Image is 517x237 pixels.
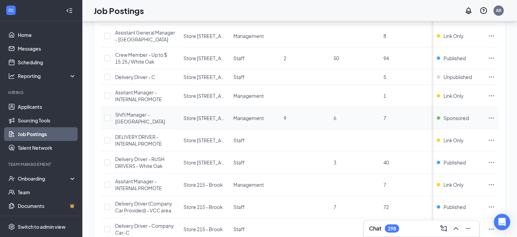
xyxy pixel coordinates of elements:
a: Talent Network [18,141,76,155]
span: Store [STREET_ADDRESS] [183,55,242,61]
span: Staff [233,159,245,166]
svg: ComposeMessage [439,224,448,233]
td: Store 1240 - S Laburnum Ave [180,129,230,152]
span: Crew Member - Up to $ 15.25 / White Oak [115,52,167,65]
td: Management [230,85,280,107]
svg: Collapse [66,7,73,14]
span: Assistant General Manager - [GEOGRAPHIC_DATA] [115,29,175,42]
span: Staff [233,137,245,143]
a: Job Postings [18,127,76,141]
h3: Chat [369,225,381,232]
td: Staff [230,47,280,69]
svg: ChevronUp [452,224,460,233]
span: Assitant Manager - INTERNAL PROMOTE [115,178,162,191]
a: Team [18,185,76,199]
a: Applicants [18,100,76,114]
span: Assitant Manager - INTERNAL PROMOTE [115,89,162,102]
a: SurveysCrown [18,213,76,226]
button: ComposeMessage [438,223,449,234]
div: Open Intercom Messenger [494,214,510,230]
span: Sponsored [444,115,469,121]
span: Link Only [444,137,464,144]
div: AB [496,8,501,13]
svg: Notifications [464,6,473,15]
td: Management [230,174,280,196]
svg: QuestionInfo [479,6,488,15]
span: Link Only [444,32,464,39]
span: 3 [334,159,336,166]
a: Messages [18,42,76,55]
td: Staff [230,196,280,218]
span: Management [233,33,264,39]
span: Unpublished [444,74,472,80]
td: Store 215 - Brook [180,174,230,196]
div: 298 [388,226,396,232]
span: 7 [334,204,336,210]
svg: Ellipses [488,32,495,39]
span: Store [STREET_ADDRESS] [183,137,242,143]
span: Link Only [444,181,464,188]
a: Scheduling [18,55,76,69]
div: Reporting [18,73,77,79]
svg: Ellipses [488,181,495,188]
a: Home [18,28,76,42]
svg: Settings [8,223,15,230]
td: Management [230,25,280,47]
td: Staff [230,152,280,174]
svg: Ellipses [488,74,495,80]
div: Team Management [8,161,75,167]
svg: WorkstreamLogo [8,7,14,14]
td: Store 1240 - S Laburnum Ave [180,107,230,129]
span: Published [444,55,466,62]
td: Management [230,107,280,129]
span: Store [STREET_ADDRESS] [183,93,242,99]
button: Minimize [463,223,474,234]
a: DocumentsCrown [18,199,76,213]
span: 1 [383,93,386,99]
svg: Analysis [8,73,15,79]
span: Shift Manager - [GEOGRAPHIC_DATA] [115,111,165,124]
h1: Job Postings [94,5,144,16]
td: Store 1240 - S Laburnum Ave [180,25,230,47]
span: 6 [334,115,336,121]
span: Staff [233,55,245,61]
span: 5 [383,74,386,80]
a: Sourcing Tools [18,114,76,127]
span: Store 215 - Brook [183,204,223,210]
td: Staff [230,69,280,85]
span: 50 [334,55,339,61]
svg: UserCheck [8,175,15,182]
span: Delivery Driver - RUSH DRIVERS - White Oak [115,156,164,169]
td: Store 1240 - S Laburnum Ave [180,85,230,107]
span: Management [233,182,264,188]
span: Delivery Driver - C [115,74,155,80]
svg: Ellipses [488,226,495,233]
span: Store 215 - Brook [183,182,223,188]
span: 7 [383,182,386,188]
span: Store [STREET_ADDRESS] [183,33,242,39]
span: DELIVERY DRIVER -INTERNAL PROMOTE [115,134,162,147]
span: Store 215 - Brook [183,226,223,232]
td: Staff [230,129,280,152]
svg: Ellipses [488,55,495,62]
span: 2 [284,55,286,61]
span: Published [444,203,466,210]
button: ChevronUp [450,223,461,234]
span: 94 [383,55,389,61]
span: Published [444,159,466,166]
svg: Ellipses [488,115,495,121]
span: Store [STREET_ADDRESS] [183,159,242,166]
span: 40 [383,159,389,166]
span: Staff [233,204,245,210]
span: Staff [233,226,245,232]
span: Store [STREET_ADDRESS] [183,74,242,80]
span: Delivery Driver (Company Car Provided) - VCC area [115,200,172,213]
svg: Ellipses [488,137,495,144]
span: 72 [383,204,389,210]
div: Hiring [8,90,75,95]
span: 7 [383,115,386,121]
span: Store [STREET_ADDRESS] [183,115,242,121]
svg: Ellipses [488,203,495,210]
div: Onboarding [18,175,70,182]
div: Switch to admin view [18,223,66,230]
